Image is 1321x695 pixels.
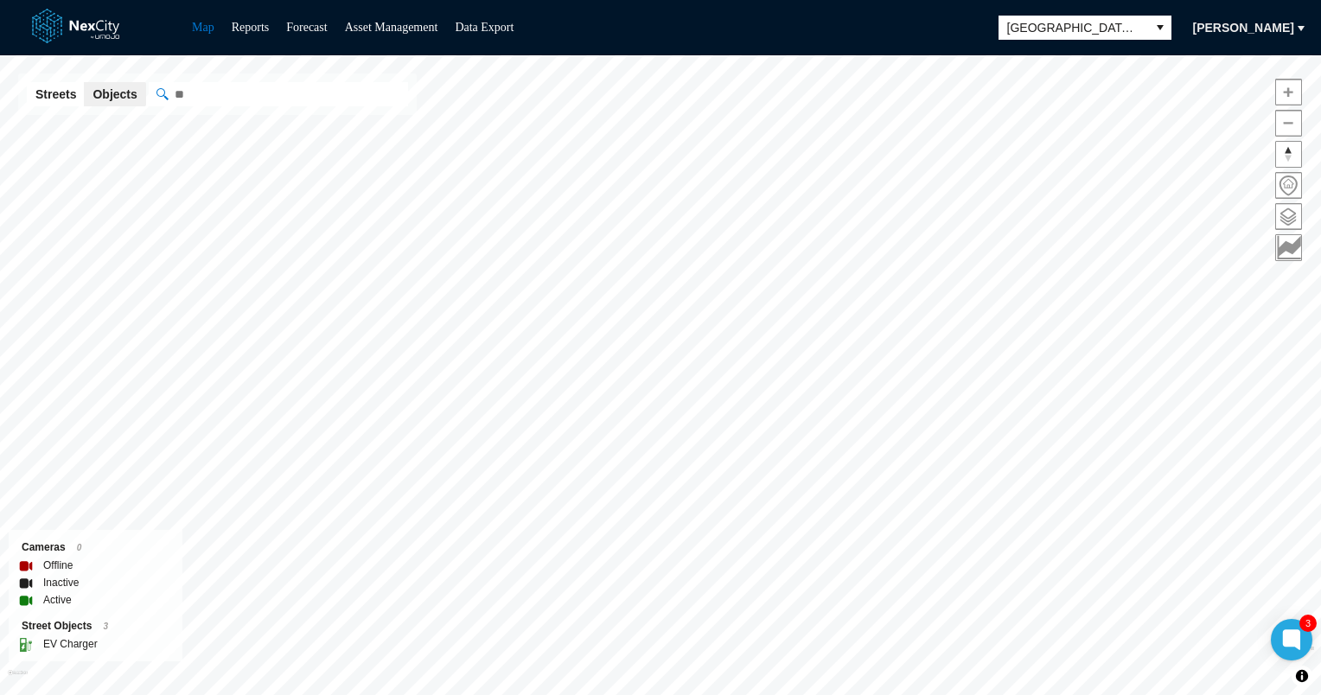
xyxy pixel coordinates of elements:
[1193,19,1294,36] span: [PERSON_NAME]
[22,539,169,557] div: Cameras
[43,635,98,653] label: EV Charger
[1276,80,1301,105] span: Zoom in
[1292,666,1312,686] button: Toggle attribution
[1275,79,1302,105] button: Zoom in
[286,21,327,34] a: Forecast
[1275,172,1302,199] button: Home
[1276,111,1301,136] span: Zoom out
[43,591,72,609] label: Active
[1149,16,1171,40] button: select
[22,617,169,635] div: Street Objects
[35,86,76,103] span: Streets
[192,21,214,34] a: Map
[8,670,28,690] a: Mapbox homepage
[455,21,514,34] a: Data Export
[232,21,270,34] a: Reports
[43,557,73,574] label: Offline
[1297,666,1307,685] span: Toggle attribution
[1276,142,1301,167] span: Reset bearing to north
[1275,110,1302,137] button: Zoom out
[1182,14,1305,41] button: [PERSON_NAME]
[345,21,438,34] a: Asset Management
[93,86,137,103] span: Objects
[1275,141,1302,168] button: Reset bearing to north
[1275,234,1302,261] button: Key metrics
[1275,203,1302,230] button: Layers management
[1007,19,1140,36] span: [GEOGRAPHIC_DATA][PERSON_NAME]
[1299,615,1317,632] div: 3
[77,543,82,552] span: 0
[27,82,85,106] button: Streets
[43,574,79,591] label: Inactive
[84,82,145,106] button: Objects
[103,622,108,631] span: 3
